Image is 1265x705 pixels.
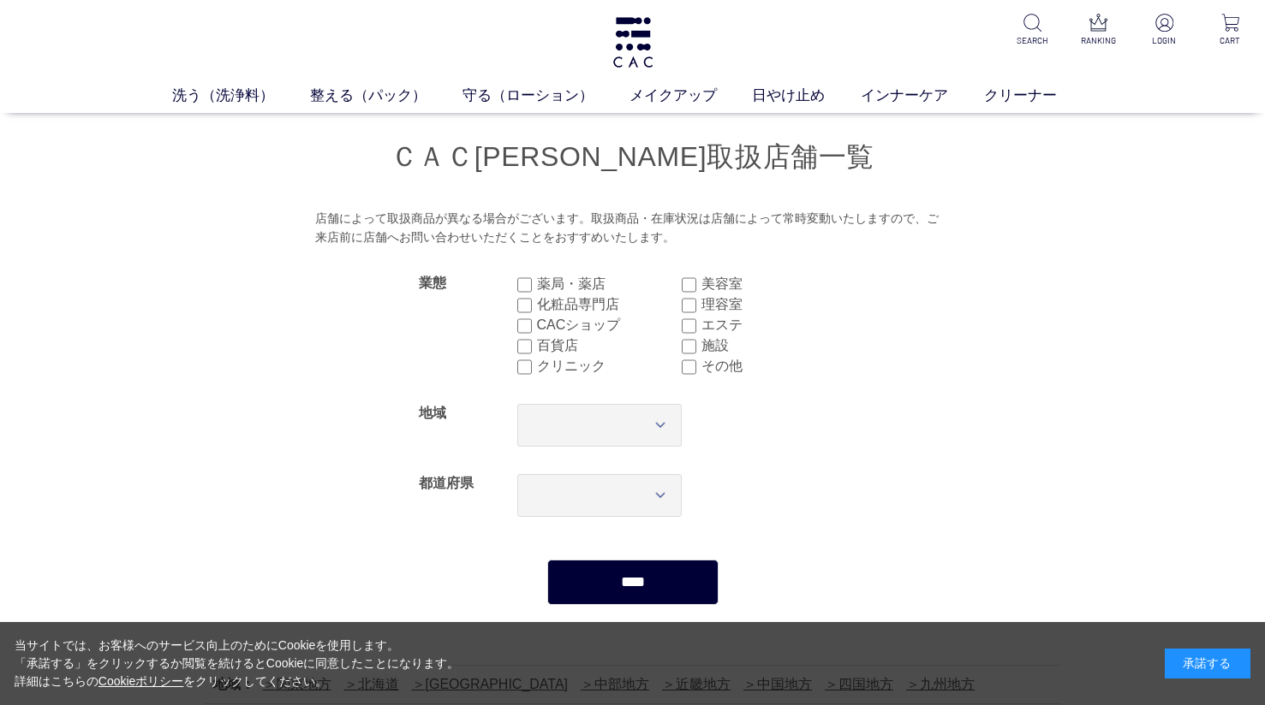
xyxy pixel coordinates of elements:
a: SEARCH [1011,14,1053,47]
label: CACショップ [537,315,682,335]
label: その他 [701,356,846,376]
label: 薬局・薬店 [537,274,682,294]
p: CART [1209,34,1251,47]
a: RANKING [1077,14,1119,47]
label: 施設 [701,335,846,356]
div: 承諾する [1165,649,1250,678]
a: 整える（パック） [310,85,462,106]
a: Cookieポリシー [98,674,184,688]
img: logo [611,17,655,68]
a: 守る（ローション） [462,85,630,106]
p: LOGIN [1143,34,1185,47]
a: メイクアップ [630,85,753,106]
label: エステ [701,315,846,335]
label: 業態 [419,275,446,290]
a: 洗う（洗浄料） [172,85,310,106]
label: 美容室 [701,274,846,294]
div: 当サイトでは、お客様へのサービス向上のためにCookieを使用します。 「承諾する」をクリックするか閲覧を続けるとCookieに同意したことになります。 詳細はこちらの をクリックしてください。 [15,637,460,690]
a: CART [1209,14,1251,47]
label: 都道府県 [419,476,474,490]
p: SEARCH [1011,34,1053,47]
p: RANKING [1077,34,1119,47]
label: 理容室 [701,294,846,315]
label: 地域 [419,406,446,420]
a: インナーケア [861,85,984,106]
label: 化粧品専門店 [537,294,682,315]
label: クリニック [537,356,682,376]
a: LOGIN [1143,14,1185,47]
div: 店舗によって取扱商品が異なる場合がございます。取扱商品・在庫状況は店舗によって常時変動いたしますので、ご来店前に店舗へお問い合わせいただくことをおすすめいたします。 [315,210,950,246]
a: 日やけ止め [752,85,861,106]
label: 百貨店 [537,335,682,356]
h1: ＣＡＣ[PERSON_NAME]取扱店舗一覧 [205,139,1061,175]
a: クリーナー [984,85,1093,106]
